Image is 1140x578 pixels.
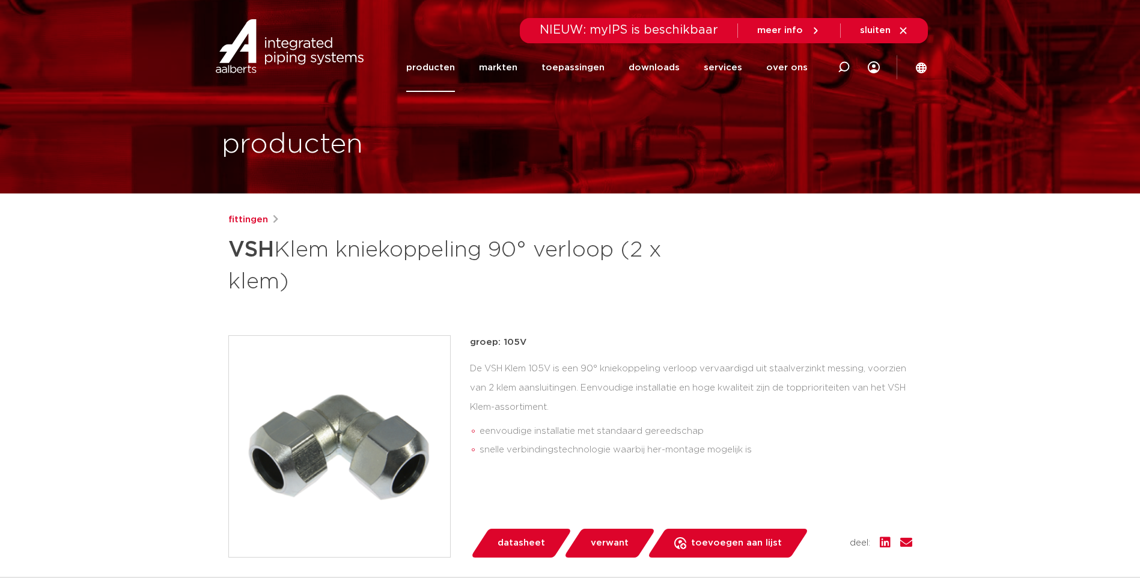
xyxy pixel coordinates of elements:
[591,534,629,553] span: verwant
[229,336,450,557] img: Product Image for VSH Klem kniekoppeling 90° verloop (2 x klem)
[498,534,545,553] span: datasheet
[860,26,891,35] span: sluiten
[563,529,656,558] a: verwant
[766,43,808,92] a: over ons
[757,25,821,36] a: meer info
[850,536,870,550] span: deel:
[629,43,680,92] a: downloads
[480,422,912,441] li: eenvoudige installatie met standaard gereedschap
[868,43,880,92] div: my IPS
[222,126,363,164] h1: producten
[228,239,274,261] strong: VSH
[541,43,605,92] a: toepassingen
[704,43,742,92] a: services
[228,213,268,227] a: fittingen
[691,534,782,553] span: toevoegen aan lijst
[540,24,718,36] span: NIEUW: myIPS is beschikbaar
[470,335,912,350] p: groep: 105V
[228,232,680,297] h1: Klem kniekoppeling 90° verloop (2 x klem)
[470,529,572,558] a: datasheet
[406,43,808,92] nav: Menu
[479,43,517,92] a: markten
[860,25,909,36] a: sluiten
[480,440,912,460] li: snelle verbindingstechnologie waarbij her-montage mogelijk is
[470,359,912,464] div: De VSH Klem 105V is een 90° kniekoppeling verloop vervaardigd uit staalverzinkt messing, voorzien...
[757,26,803,35] span: meer info
[406,43,455,92] a: producten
